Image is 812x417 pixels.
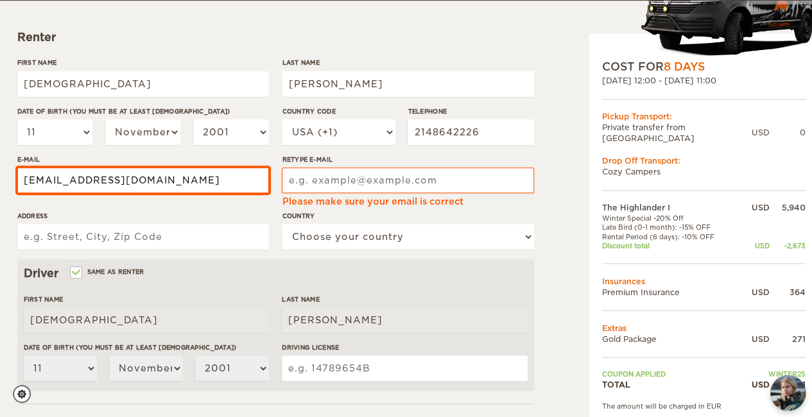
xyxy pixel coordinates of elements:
[739,370,806,379] td: WINTER25
[602,232,739,241] td: Rental Period (8 days): -10% OFF
[770,286,806,297] div: 364
[282,155,533,164] label: Retype E-mail
[17,155,269,164] label: E-mail
[282,294,527,304] label: Last Name
[739,286,770,297] div: USD
[282,167,533,193] input: e.g. example@example.com
[602,322,806,333] td: Extras
[602,223,739,232] td: Late Bird (0-1 month): -15% OFF
[71,266,144,278] label: Same as renter
[770,241,806,250] div: -2,673
[17,211,269,221] label: Address
[24,343,269,352] label: Date of birth (You must be at least [DEMOGRAPHIC_DATA])
[770,333,806,344] div: 271
[602,241,739,250] td: Discount total
[739,203,770,214] div: USD
[770,128,806,139] div: 0
[602,286,739,297] td: Premium Insurance
[17,30,534,45] div: Renter
[664,61,705,74] span: 8 Days
[282,343,527,352] label: Driving License
[602,370,739,379] td: Coupon applied
[71,269,80,278] input: Same as renter
[739,241,770,250] div: USD
[602,167,806,178] td: Cozy Campers
[602,333,739,344] td: Gold Package
[282,106,395,116] label: Country Code
[282,195,533,208] div: Please make sure your email is correct
[17,224,269,250] input: e.g. Street, City, Zip Code
[602,111,806,122] div: Pickup Transport:
[770,379,806,389] div: 3,901
[17,167,269,193] input: e.g. example@example.com
[739,333,770,344] div: USD
[602,379,739,389] td: TOTAL
[602,60,806,75] div: COST FOR
[408,106,533,116] label: Telephone
[602,401,806,410] div: The amount will be charged in EUR
[282,71,533,97] input: e.g. Smith
[602,214,739,223] td: Winter Special -20% Off
[282,58,533,67] label: Last Name
[752,128,770,139] div: USD
[13,385,39,403] a: Cookie settings
[770,375,806,411] button: chat-button
[282,307,527,333] input: e.g. Smith
[602,203,739,214] td: The Highlander I
[602,75,806,86] div: [DATE] 12:00 - [DATE] 11:00
[17,71,269,97] input: e.g. William
[24,307,269,333] input: e.g. William
[739,379,770,389] div: USD
[17,106,269,116] label: Date of birth (You must be at least [DEMOGRAPHIC_DATA])
[602,122,752,144] td: Private transfer from [GEOGRAPHIC_DATA]
[17,58,269,67] label: First Name
[770,203,806,214] div: 5,940
[282,211,533,221] label: Country
[24,266,528,281] div: Driver
[24,294,269,304] label: First Name
[602,155,806,166] div: Drop Off Transport:
[408,119,533,145] input: e.g. 1 234 567 890
[602,275,806,286] td: Insurances
[770,375,806,411] img: Freyja at Cozy Campers
[282,355,527,381] input: e.g. 14789654B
